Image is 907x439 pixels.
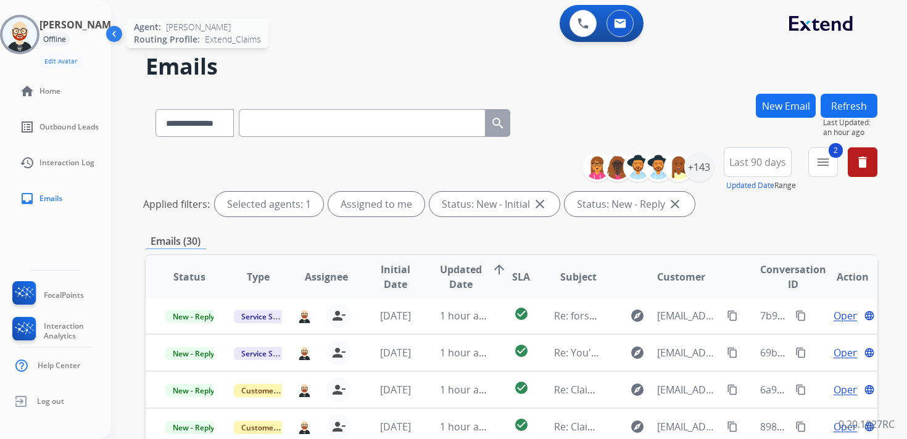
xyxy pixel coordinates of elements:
[39,54,82,68] button: Edit Avatar
[331,382,346,397] mat-icon: person_remove
[380,420,411,433] span: [DATE]
[514,417,529,432] mat-icon: check_circle
[134,21,161,33] span: Agent:
[829,143,843,158] span: 2
[234,384,314,397] span: Customer Support
[630,345,645,360] mat-icon: explore
[855,155,870,170] mat-icon: delete
[234,421,314,434] span: Customer Support
[39,17,120,32] h3: [PERSON_NAME]
[795,310,806,321] mat-icon: content_copy
[630,382,645,397] mat-icon: explore
[554,309,769,322] span: Re: forshana2 has been delivered for servicing
[834,382,859,397] span: Open
[2,17,37,52] img: avatar
[565,192,695,216] div: Status: New - Reply
[630,419,645,434] mat-icon: explore
[760,262,826,292] span: Conversation ID
[143,197,210,211] p: Applied filters:
[657,419,719,434] span: [EMAIL_ADDRESS][DOMAIN_NAME]
[166,21,231,33] span: [PERSON_NAME]
[297,419,311,434] img: agent-avatar
[331,308,346,323] mat-icon: person_remove
[560,269,597,284] span: Subject
[10,281,84,310] a: FocalPoints
[684,152,714,182] div: +143
[20,120,35,134] mat-icon: list_alt
[165,421,222,434] span: New - Reply
[440,309,491,322] span: 1 hour ago
[44,290,84,300] span: FocalPoints
[297,345,311,360] img: agent-avatar
[512,269,530,284] span: SLA
[165,384,222,397] span: New - Reply
[20,84,35,99] mat-icon: home
[795,421,806,432] mat-icon: content_copy
[823,128,877,137] span: an hour ago
[146,54,877,79] h2: Emails
[146,234,205,249] p: Emails (30)
[440,262,482,292] span: Updated Date
[234,310,304,323] span: Service Support
[10,317,111,345] a: Interaction Analytics
[823,118,877,128] span: Last Updated:
[864,310,875,321] mat-icon: language
[173,269,205,284] span: Status
[727,310,738,321] mat-icon: content_copy
[380,383,411,396] span: [DATE]
[727,347,738,358] mat-icon: content_copy
[514,380,529,395] mat-icon: check_circle
[44,321,111,341] span: Interaction Analytics
[491,116,505,131] mat-icon: search
[834,345,859,360] span: Open
[532,197,547,211] mat-icon: close
[657,382,719,397] span: [EMAIL_ADDRESS][DOMAIN_NAME]
[839,417,895,432] p: 0.20.1027RC
[727,421,738,432] mat-icon: content_copy
[20,155,35,170] mat-icon: history
[328,192,425,216] div: Assigned to me
[514,306,529,321] mat-icon: check_circle
[821,94,877,118] button: Refresh
[165,310,222,323] span: New - Reply
[657,345,719,360] span: [EMAIL_ADDRESS][DOMAIN_NAME]
[492,262,507,277] mat-icon: arrow_upward
[380,309,411,322] span: [DATE]
[864,384,875,395] mat-icon: language
[808,147,838,177] button: 2
[331,345,346,360] mat-icon: person_remove
[38,361,80,371] span: Help Center
[724,147,792,177] button: Last 90 days
[134,33,200,46] span: Routing Profile:
[20,191,35,206] mat-icon: inbox
[440,420,491,433] span: 1 hour ago
[795,347,806,358] mat-icon: content_copy
[39,158,94,168] span: Interaction Log
[514,343,529,358] mat-icon: check_circle
[205,33,261,46] span: Extend_Claims
[864,347,875,358] mat-icon: language
[331,419,346,434] mat-icon: person_remove
[39,86,60,96] span: Home
[297,308,311,323] img: agent-avatar
[305,269,348,284] span: Assignee
[795,384,806,395] mat-icon: content_copy
[727,384,738,395] mat-icon: content_copy
[234,347,304,360] span: Service Support
[371,262,420,292] span: Initial Date
[726,181,774,191] button: Updated Date
[668,197,682,211] mat-icon: close
[380,346,411,359] span: [DATE]
[247,269,270,284] span: Type
[729,160,786,165] span: Last 90 days
[554,383,774,396] span: Re: Claim Update - Next Steps - Action Required
[440,383,491,396] span: 1 hour ago
[37,396,64,406] span: Log out
[657,308,719,323] span: [EMAIL_ADDRESS][DOMAIN_NAME]
[756,94,816,118] button: New Email
[39,194,62,203] span: Emails
[834,308,859,323] span: Open
[809,255,877,298] th: Action
[39,32,70,47] div: Offline
[816,155,830,170] mat-icon: menu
